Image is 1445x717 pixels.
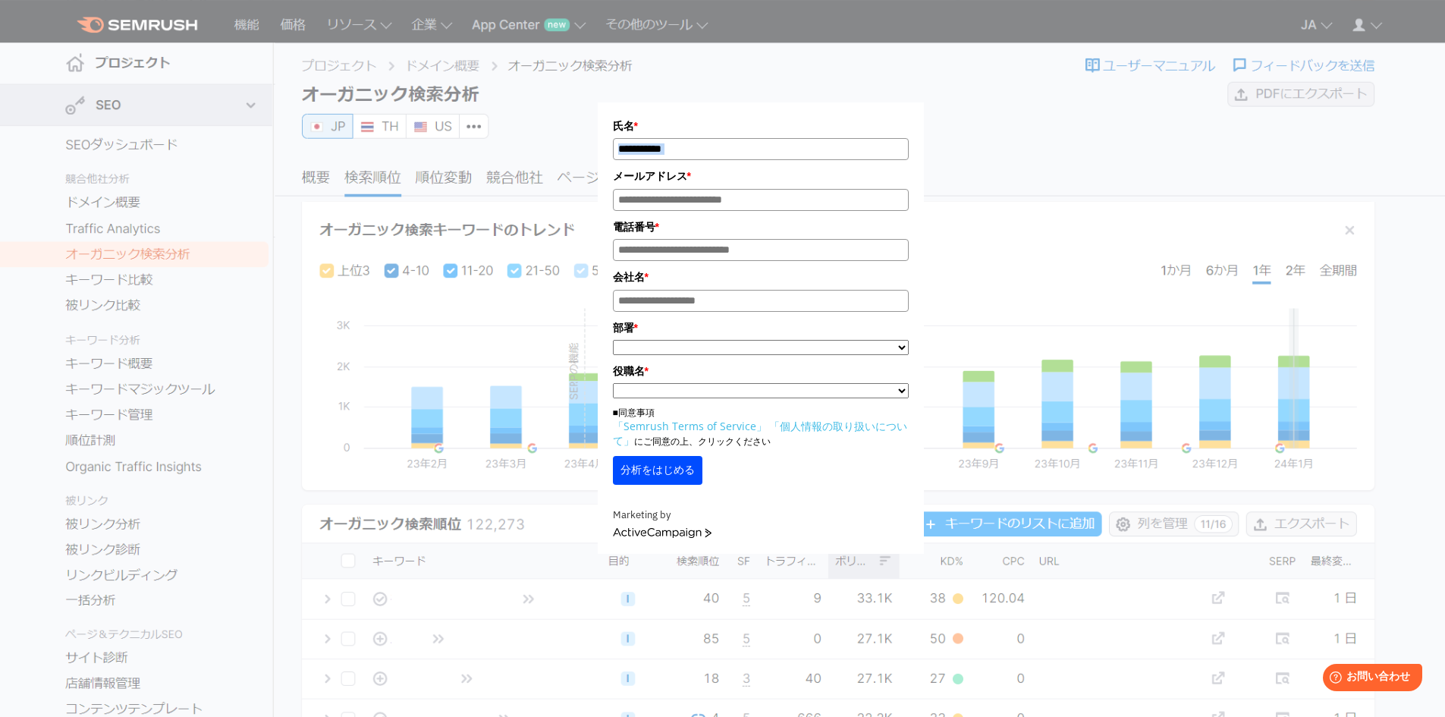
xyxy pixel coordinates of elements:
[613,508,909,524] div: Marketing by
[613,269,909,285] label: 会社名
[613,363,909,379] label: 役職名
[613,406,909,448] p: ■同意事項 にご同意の上、クリックください
[613,319,909,336] label: 部署
[613,419,767,433] a: 「Semrush Terms of Service」
[613,219,909,235] label: 電話番号
[1310,658,1428,700] iframe: Help widget launcher
[613,118,909,134] label: 氏名
[613,456,702,485] button: 分析をはじめる
[613,168,909,184] label: メールアドレス
[613,419,907,448] a: 「個人情報の取り扱いについて」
